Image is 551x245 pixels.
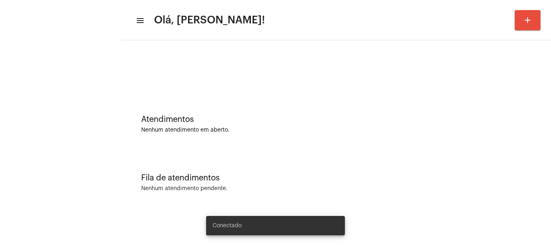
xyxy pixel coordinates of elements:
[213,222,242,230] span: Conectado
[141,186,227,192] div: Nenhum atendimento pendente.
[141,174,531,182] div: Fila de atendimentos
[523,15,532,25] mat-icon: add
[154,14,265,27] span: Olá, [PERSON_NAME]!
[141,127,531,133] div: Nenhum atendimento em aberto.
[141,115,531,124] div: Atendimentos
[136,16,144,25] mat-icon: sidenav icon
